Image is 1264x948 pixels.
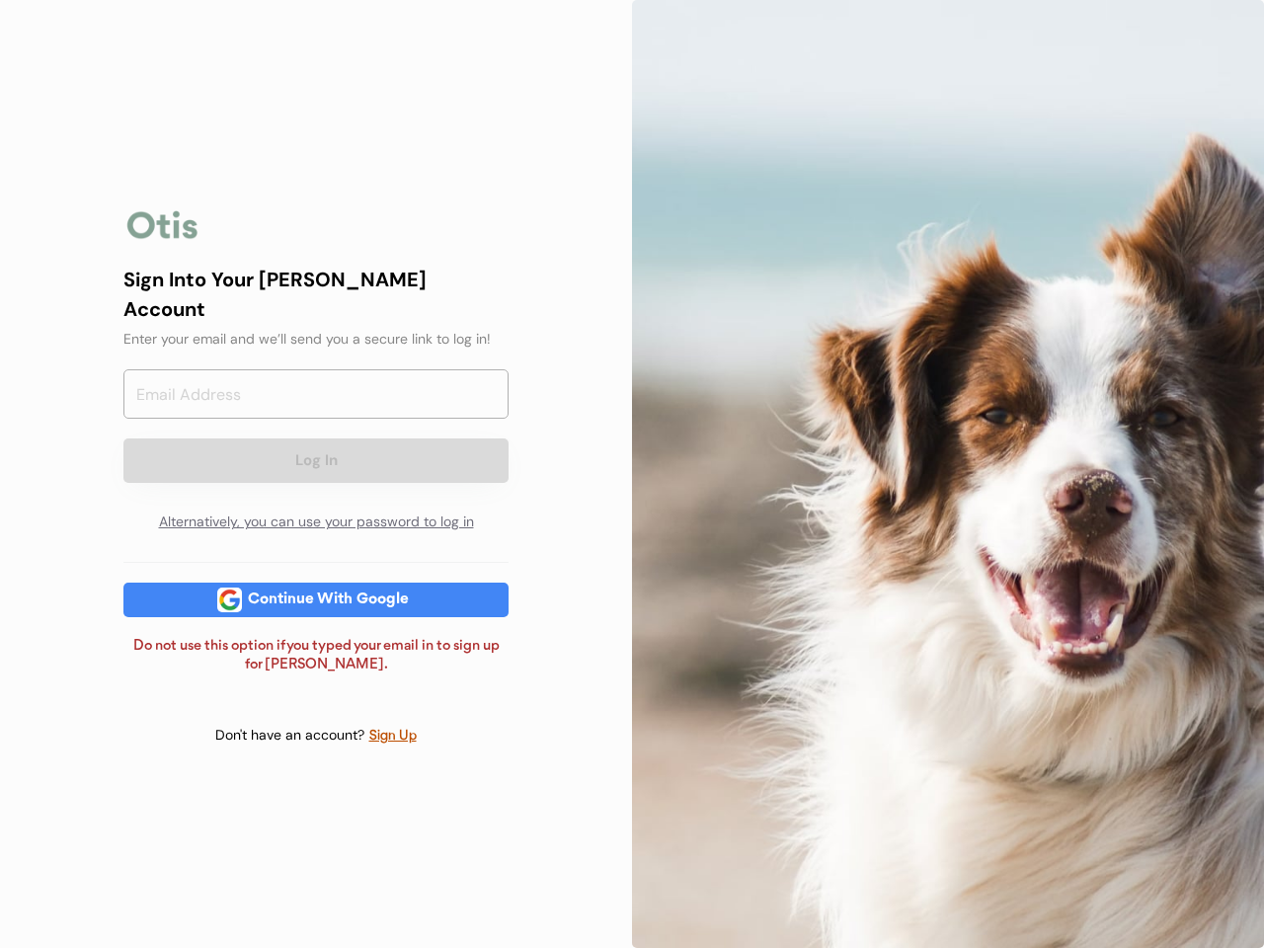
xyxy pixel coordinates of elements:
button: Log In [123,438,509,483]
div: Alternatively, you can use your password to log in [123,503,509,542]
div: Don't have an account? [215,726,368,746]
div: Sign Up [368,725,418,748]
div: Enter your email and we’ll send you a secure link to log in! [123,329,509,350]
div: Do not use this option if you typed your email in to sign up for [PERSON_NAME]. [123,637,509,675]
div: Sign Into Your [PERSON_NAME] Account [123,265,509,324]
input: Email Address [123,369,509,419]
div: Continue With Google [242,592,415,607]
